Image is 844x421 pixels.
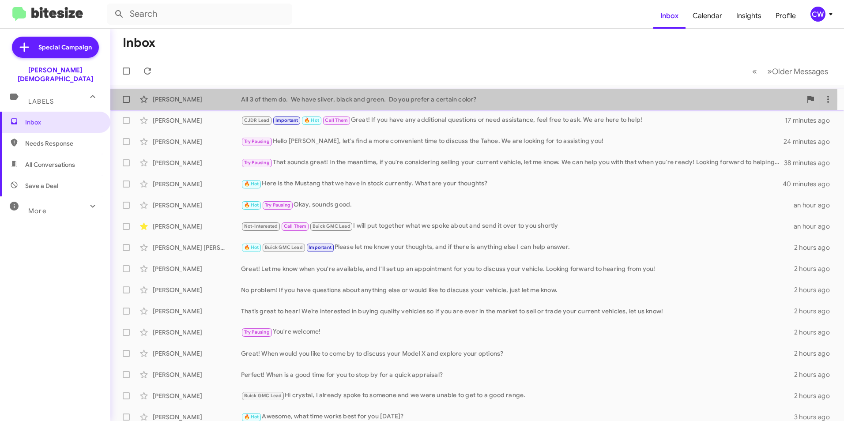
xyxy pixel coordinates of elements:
[747,62,833,80] nav: Page navigation example
[241,95,802,104] div: All 3 of them do. We have silver, black and green. Do you prefer a certain color?
[794,328,837,337] div: 2 hours ago
[762,62,833,80] button: Next
[772,67,828,76] span: Older Messages
[241,307,794,316] div: That’s great to hear! We’re interested in buying quality vehicles so If you are ever in the marke...
[153,370,241,379] div: [PERSON_NAME]
[325,117,348,123] span: Call Them
[241,370,794,379] div: Perfect! When is a good time for you to stop by for a quick appraisal?
[241,264,794,273] div: Great! Let me know when you're available, and I'll set up an appointment for you to discuss your ...
[241,327,794,337] div: You're welcome!
[785,116,837,125] div: 17 minutes ago
[794,370,837,379] div: 2 hours ago
[244,244,259,250] span: 🔥 Hot
[153,286,241,294] div: [PERSON_NAME]
[153,95,241,104] div: [PERSON_NAME]
[25,181,58,190] span: Save a Deal
[241,221,794,231] div: I will put together what we spoke about and send it over to you shortly
[244,139,270,144] span: Try Pausing
[752,66,757,77] span: «
[12,37,99,58] a: Special Campaign
[153,158,241,167] div: [PERSON_NAME]
[794,307,837,316] div: 2 hours ago
[794,222,837,231] div: an hour ago
[241,391,794,401] div: Hi crystal, I already spoke to someone and we were unable to get to a good range.
[304,117,319,123] span: 🔥 Hot
[107,4,292,25] input: Search
[241,136,784,147] div: Hello [PERSON_NAME], let's find a more convenient time to discuss the Tahoe. We are looking for t...
[265,202,290,208] span: Try Pausing
[784,158,837,167] div: 38 minutes ago
[241,200,794,210] div: Okay, sounds good.
[244,414,259,420] span: 🔥 Hot
[25,118,100,127] span: Inbox
[803,7,834,22] button: CW
[313,223,350,229] span: Buick GMC Lead
[153,349,241,358] div: [PERSON_NAME]
[729,3,769,29] a: Insights
[244,393,282,398] span: Buick GMC Lead
[275,117,298,123] span: Important
[244,202,259,208] span: 🔥 Hot
[241,158,784,168] div: That sounds great! In the meantime, if you're considering selling your current vehicle, let me kn...
[794,349,837,358] div: 2 hours ago
[244,329,270,335] span: Try Pausing
[244,181,259,187] span: 🔥 Hot
[153,222,241,231] div: [PERSON_NAME]
[686,3,729,29] a: Calendar
[241,242,794,252] div: Please let me know your thoughts, and if there is anything else I can help answer.
[794,243,837,252] div: 2 hours ago
[284,223,307,229] span: Call Them
[794,201,837,210] div: an hour ago
[153,328,241,337] div: [PERSON_NAME]
[153,391,241,400] div: [PERSON_NAME]
[241,349,794,358] div: Great! When would you like to come by to discuss your Model X and explore your options?
[28,207,46,215] span: More
[241,286,794,294] div: No problem! If you have questions about anything else or would like to discuss your vehicle, just...
[653,3,686,29] a: Inbox
[25,160,75,169] span: All Conversations
[265,244,303,250] span: Buick GMC Lead
[241,115,785,125] div: Great! If you have any additional questions or need assistance, feel free to ask. We are here to ...
[244,160,270,165] span: Try Pausing
[784,180,837,188] div: 40 minutes ago
[123,36,155,50] h1: Inbox
[28,98,54,105] span: Labels
[810,7,825,22] div: CW
[747,62,762,80] button: Previous
[794,286,837,294] div: 2 hours ago
[38,43,92,52] span: Special Campaign
[153,180,241,188] div: [PERSON_NAME]
[241,179,784,189] div: Here is the Mustang that we have in stock currently. What are your thoughts?
[309,244,332,250] span: Important
[767,66,772,77] span: »
[244,223,278,229] span: Not-Interested
[794,391,837,400] div: 2 hours ago
[153,307,241,316] div: [PERSON_NAME]
[153,243,241,252] div: [PERSON_NAME] [PERSON_NAME]
[794,264,837,273] div: 2 hours ago
[784,137,837,146] div: 24 minutes ago
[153,201,241,210] div: [PERSON_NAME]
[153,137,241,146] div: [PERSON_NAME]
[244,117,270,123] span: CJDR Lead
[153,264,241,273] div: [PERSON_NAME]
[25,139,100,148] span: Needs Response
[769,3,803,29] a: Profile
[153,116,241,125] div: [PERSON_NAME]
